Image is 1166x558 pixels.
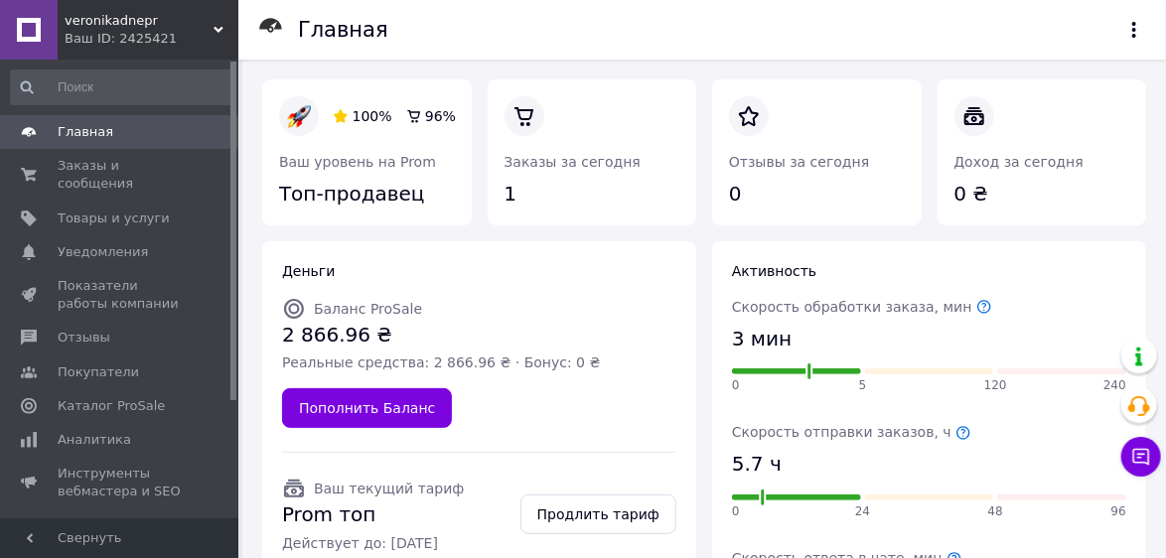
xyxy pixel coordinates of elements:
span: 0 [732,503,740,520]
span: Реальные средства: 2 866.96 ₴ · Бонус: 0 ₴ [282,352,600,372]
span: Покупатели [58,363,139,381]
span: 5.7 ч [732,450,782,479]
div: Ваш ID: 2425421 [65,30,238,48]
span: Ваш текущий тариф [314,481,464,496]
span: Управление сайтом [58,516,184,552]
button: Чат с покупателем [1121,437,1161,477]
span: 96 [1111,503,1126,520]
a: Пополнить Баланс [282,388,452,428]
span: Аналитика [58,431,131,449]
span: 0 [732,377,740,394]
span: Баланс ProSale [314,301,422,317]
span: 96% [425,108,456,124]
span: Активность [732,263,816,279]
span: 24 [855,503,870,520]
span: Деньги [282,263,335,279]
span: Скорость обработки заказа, мин [732,299,992,315]
span: Действует до: [DATE] [282,533,464,553]
span: 100% [353,108,392,124]
span: Заказы и сообщения [58,157,184,193]
span: Инструменты вебмастера и SEO [58,465,184,500]
a: Продлить тариф [520,494,676,534]
span: Отзывы [58,329,110,347]
span: Уведомления [58,243,148,261]
span: Prom топ [282,500,464,529]
span: 5 [859,377,867,394]
span: 3 мин [732,325,792,353]
span: Каталог ProSale [58,397,165,415]
span: 48 [988,503,1003,520]
span: Товары и услуги [58,209,170,227]
span: 120 [984,377,1007,394]
span: Показатели работы компании [58,277,184,313]
span: 2 866.96 ₴ [282,321,600,349]
span: veronikadnepr [65,12,214,30]
span: Скорость отправки заказов, ч [732,424,971,440]
span: Главная [58,123,113,141]
h1: Главная [298,18,388,42]
input: Поиск [10,70,234,105]
span: 240 [1103,377,1126,394]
